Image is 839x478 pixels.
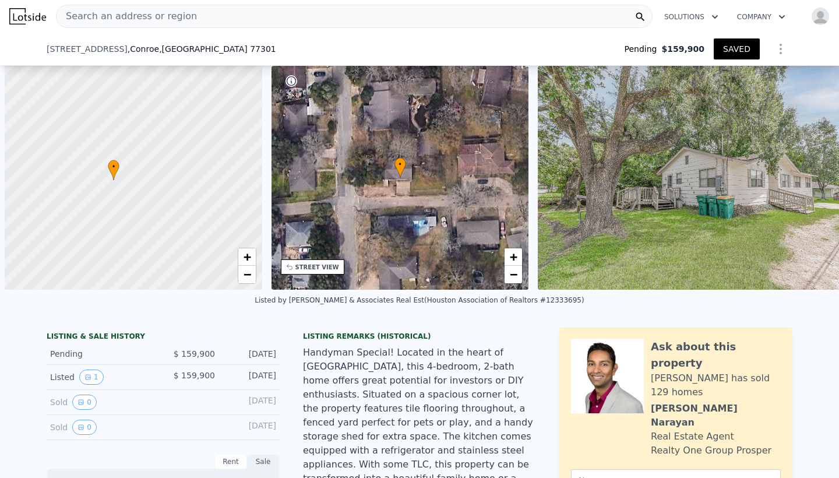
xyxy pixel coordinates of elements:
[714,38,760,59] button: SAVED
[57,9,197,23] span: Search an address or region
[159,44,276,54] span: , [GEOGRAPHIC_DATA] 77301
[510,267,517,282] span: −
[224,420,276,435] div: [DATE]
[214,454,247,469] div: Rent
[72,420,97,435] button: View historical data
[128,43,276,55] span: , Conroe
[394,159,406,170] span: •
[238,266,256,283] a: Zoom out
[624,43,661,55] span: Pending
[72,395,97,410] button: View historical data
[510,249,517,264] span: +
[303,332,536,341] div: Listing Remarks (Historical)
[224,395,276,410] div: [DATE]
[9,8,46,24] img: Lotside
[50,348,154,360] div: Pending
[224,348,276,360] div: [DATE]
[505,266,522,283] a: Zoom out
[174,371,215,380] span: $ 159,900
[108,161,119,172] span: •
[47,43,128,55] span: [STREET_ADDRESS]
[247,454,280,469] div: Sale
[243,249,251,264] span: +
[238,248,256,266] a: Zoom in
[243,267,251,282] span: −
[661,43,704,55] span: $159,900
[651,430,734,444] div: Real Estate Agent
[811,7,830,26] img: avatar
[651,371,781,399] div: [PERSON_NAME] has sold 129 homes
[50,420,154,435] div: Sold
[394,157,406,178] div: •
[50,370,154,385] div: Listed
[651,339,781,371] div: Ask about this property
[295,263,339,272] div: STREET VIEW
[655,6,728,27] button: Solutions
[108,160,119,180] div: •
[769,37,792,61] button: Show Options
[728,6,795,27] button: Company
[224,370,276,385] div: [DATE]
[47,332,280,343] div: LISTING & SALE HISTORY
[651,444,771,458] div: Realty One Group Prosper
[50,395,154,410] div: Sold
[255,296,584,304] div: Listed by [PERSON_NAME] & Associates Real Est (Houston Association of Realtors #12333695)
[79,370,104,385] button: View historical data
[174,349,215,358] span: $ 159,900
[505,248,522,266] a: Zoom in
[651,402,781,430] div: [PERSON_NAME] Narayan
